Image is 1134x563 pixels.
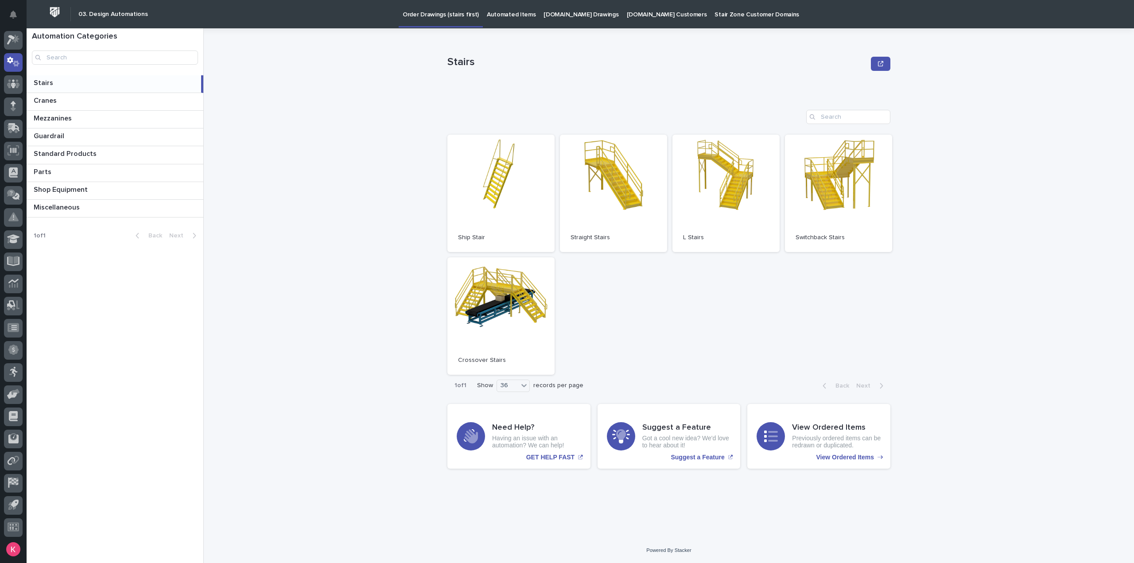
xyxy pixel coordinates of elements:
p: Stairs [447,56,867,69]
div: 36 [497,381,518,390]
a: Switchback Stairs [785,135,892,252]
a: Suggest a Feature [598,404,741,469]
a: PartsParts [27,164,203,182]
div: Notifications [11,11,23,25]
p: Parts [34,166,53,176]
span: Next [856,383,876,389]
a: L Stairs [672,135,780,252]
span: Back [143,233,162,239]
h1: Automation Categories [32,32,198,42]
button: Notifications [4,5,23,24]
h2: 03. Design Automations [78,11,148,18]
p: 1 of 1 [447,375,474,396]
a: CranesCranes [27,93,203,111]
p: 1 of 1 [27,225,53,247]
p: Suggest a Feature [671,454,724,461]
a: StairsStairs [27,75,203,93]
p: Switchback Stairs [796,234,882,241]
input: Search [806,110,890,124]
p: Got a cool new idea? We'd love to hear about it! [642,435,731,450]
button: Next [853,382,890,390]
p: Cranes [34,95,58,105]
p: Straight Stairs [571,234,656,241]
p: L Stairs [683,234,769,241]
a: MezzaninesMezzanines [27,111,203,128]
p: GET HELP FAST [526,454,575,461]
span: Back [830,383,849,389]
p: Shop Equipment [34,184,89,194]
h3: Need Help? [492,423,581,433]
input: Search [32,50,198,65]
p: Miscellaneous [34,202,82,212]
a: Standard ProductsStandard Products [27,146,203,164]
img: Workspace Logo [47,4,63,20]
a: GuardrailGuardrail [27,128,203,146]
p: Guardrail [34,130,66,140]
p: Having an issue with an automation? We can help! [492,435,581,450]
a: Shop EquipmentShop Equipment [27,182,203,200]
button: Back [128,232,166,240]
a: Powered By Stacker [646,547,691,553]
p: View Ordered Items [816,454,874,461]
button: users-avatar [4,540,23,559]
a: Crossover Stairs [447,257,555,375]
p: Standard Products [34,148,98,158]
a: MiscellaneousMiscellaneous [27,200,203,217]
a: Ship Stair [447,135,555,252]
p: Previously ordered items can be redrawn or duplicated. [792,435,881,450]
button: Back [816,382,853,390]
p: Stairs [34,77,55,87]
a: View Ordered Items [747,404,890,469]
p: Crossover Stairs [458,357,544,364]
p: records per page [533,382,583,389]
p: Show [477,382,493,389]
h3: Suggest a Feature [642,423,731,433]
a: Straight Stairs [560,135,667,252]
h3: View Ordered Items [792,423,881,433]
p: Ship Stair [458,234,544,241]
button: Next [166,232,203,240]
span: Next [169,233,189,239]
a: GET HELP FAST [447,404,590,469]
p: Mezzanines [34,113,74,123]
